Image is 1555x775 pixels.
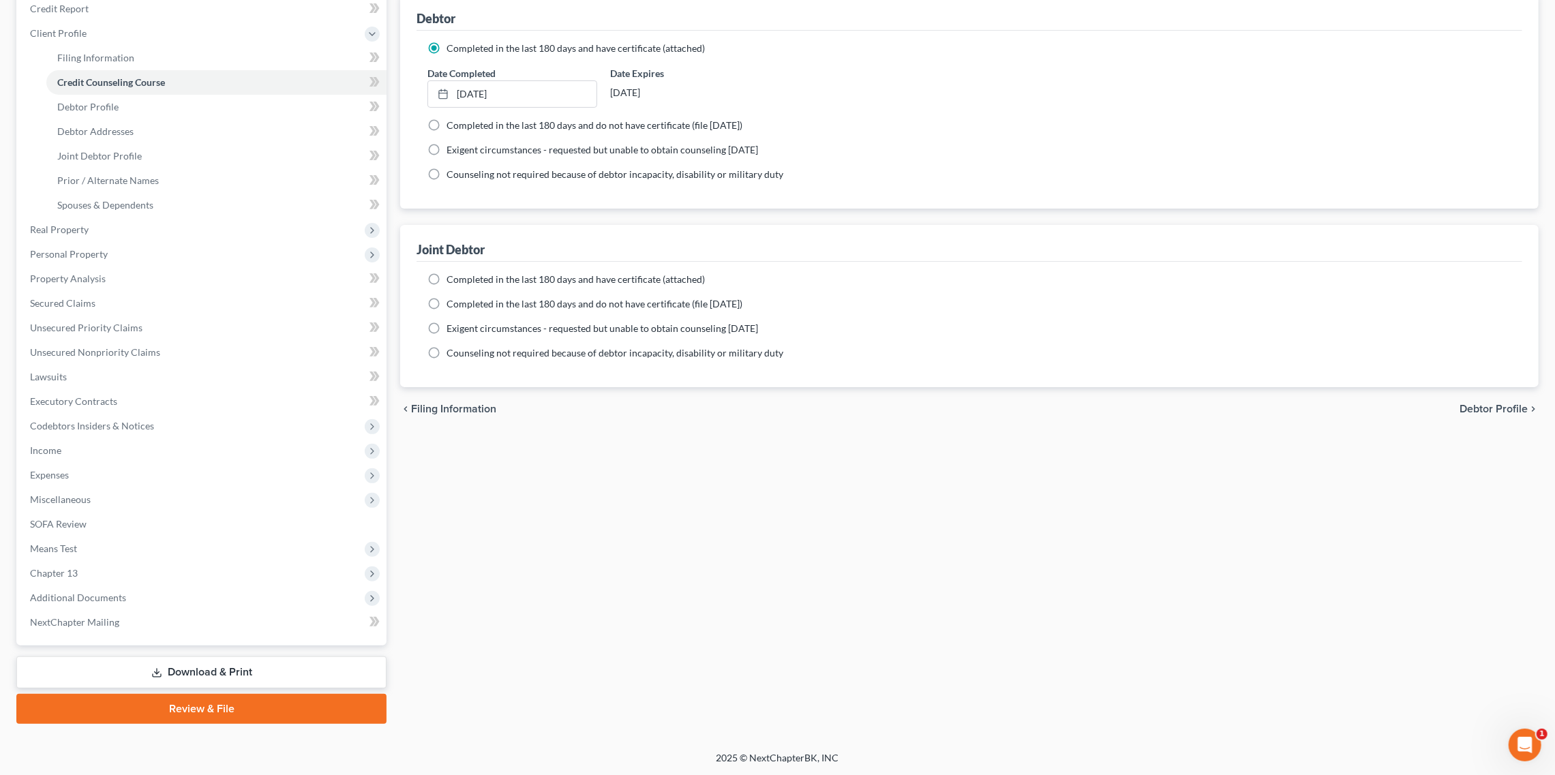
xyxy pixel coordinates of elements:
[427,66,496,80] label: Date Completed
[30,371,67,382] span: Lawsuits
[30,518,87,530] span: SOFA Review
[30,346,160,358] span: Unsecured Nonpriority Claims
[447,42,705,54] span: Completed in the last 180 days and have certificate (attached)
[46,70,387,95] a: Credit Counseling Course
[46,95,387,119] a: Debtor Profile
[19,267,387,291] a: Property Analysis
[447,119,742,131] span: Completed in the last 180 days and do not have certificate (file [DATE])
[30,322,142,333] span: Unsecured Priority Claims
[428,81,596,107] a: [DATE]
[30,224,89,235] span: Real Property
[400,404,496,414] button: chevron_left Filing Information
[57,101,119,112] span: Debtor Profile
[46,193,387,217] a: Spouses & Dependents
[57,174,159,186] span: Prior / Alternate Names
[30,592,126,603] span: Additional Documents
[30,395,117,407] span: Executory Contracts
[30,3,89,14] span: Credit Report
[16,694,387,724] a: Review & File
[447,347,783,359] span: Counseling not required because of debtor incapacity, disability or military duty
[1528,404,1539,414] i: chevron_right
[447,322,758,334] span: Exigent circumstances - requested but unable to obtain counseling [DATE]
[447,273,705,285] span: Completed in the last 180 days and have certificate (attached)
[30,420,154,431] span: Codebtors Insiders & Notices
[417,241,485,258] div: Joint Debtor
[1460,404,1528,414] span: Debtor Profile
[30,469,69,481] span: Expenses
[611,80,780,105] div: [DATE]
[30,444,61,456] span: Income
[30,616,119,628] span: NextChapter Mailing
[57,76,165,88] span: Credit Counseling Course
[447,298,742,309] span: Completed in the last 180 days and do not have certificate (file [DATE])
[19,340,387,365] a: Unsecured Nonpriority Claims
[19,291,387,316] a: Secured Claims
[57,199,153,211] span: Spouses & Dependents
[30,248,108,260] span: Personal Property
[611,66,780,80] label: Date Expires
[1537,729,1548,740] span: 1
[19,610,387,635] a: NextChapter Mailing
[19,512,387,536] a: SOFA Review
[30,27,87,39] span: Client Profile
[1509,729,1541,761] iframe: Intercom live chat
[30,493,91,505] span: Miscellaneous
[46,46,387,70] a: Filing Information
[46,168,387,193] a: Prior / Alternate Names
[1460,404,1539,414] button: Debtor Profile chevron_right
[46,119,387,144] a: Debtor Addresses
[19,365,387,389] a: Lawsuits
[46,144,387,168] a: Joint Debtor Profile
[30,297,95,309] span: Secured Claims
[16,656,387,688] a: Download & Print
[19,389,387,414] a: Executory Contracts
[57,52,134,63] span: Filing Information
[411,404,496,414] span: Filing Information
[417,10,455,27] div: Debtor
[447,144,758,155] span: Exigent circumstances - requested but unable to obtain counseling [DATE]
[447,168,783,180] span: Counseling not required because of debtor incapacity, disability or military duty
[30,543,77,554] span: Means Test
[57,125,134,137] span: Debtor Addresses
[400,404,411,414] i: chevron_left
[30,273,106,284] span: Property Analysis
[30,567,78,579] span: Chapter 13
[19,316,387,340] a: Unsecured Priority Claims
[57,150,142,162] span: Joint Debtor Profile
